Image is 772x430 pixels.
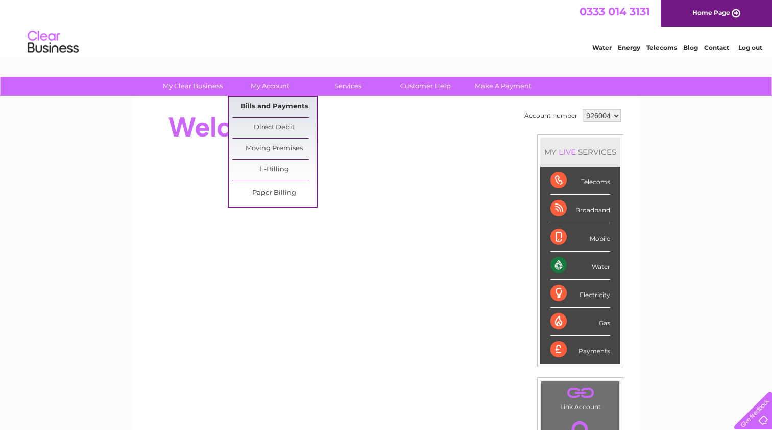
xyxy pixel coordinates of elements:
a: My Clear Business [151,77,235,96]
a: Customer Help [383,77,468,96]
a: Make A Payment [461,77,545,96]
div: Clear Business is a trading name of Verastar Limited (registered in [GEOGRAPHIC_DATA] No. 3667643... [146,6,628,50]
div: Water [550,252,610,280]
a: Moving Premises [232,139,317,159]
div: Mobile [550,223,610,252]
a: My Account [228,77,312,96]
td: Link Account [541,381,620,413]
a: 0333 014 3131 [580,5,650,18]
div: Broadband [550,195,610,223]
a: Log out [738,43,762,51]
a: E-Billing [232,160,317,180]
div: Telecoms [550,167,610,195]
a: Blog [683,43,698,51]
td: Account number [522,107,580,124]
div: LIVE [557,147,578,157]
div: Electricity [550,280,610,308]
a: Telecoms [646,43,677,51]
a: Water [592,43,612,51]
a: Bills and Payments [232,97,317,117]
a: . [544,384,617,402]
a: Energy [618,43,640,51]
a: Paper Billing [232,183,317,203]
a: Direct Debit [232,118,317,138]
div: Payments [550,336,610,364]
div: MY SERVICES [540,138,620,167]
img: logo.png [27,27,79,58]
a: Contact [704,43,729,51]
a: Services [306,77,390,96]
div: Gas [550,308,610,336]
